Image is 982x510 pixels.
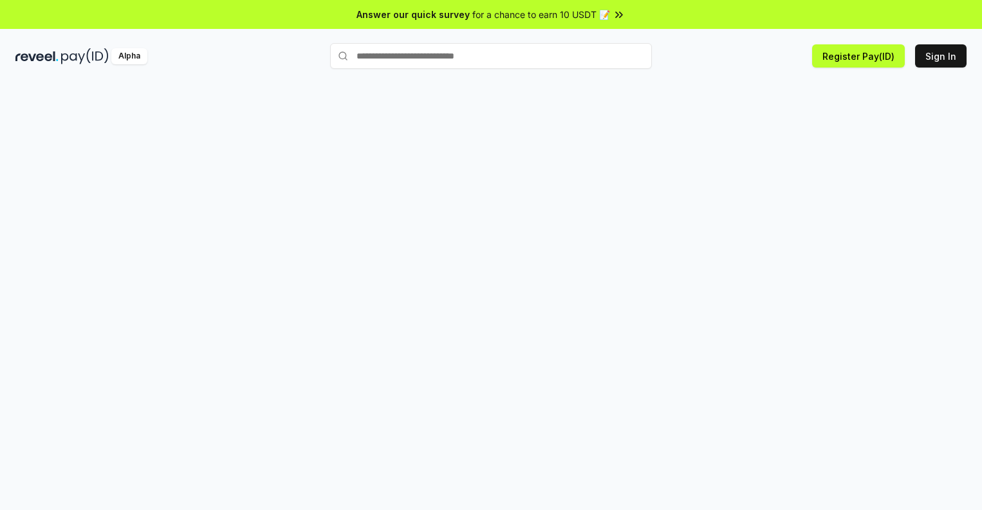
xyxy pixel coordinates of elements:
[111,48,147,64] div: Alpha
[915,44,967,68] button: Sign In
[812,44,905,68] button: Register Pay(ID)
[472,8,610,21] span: for a chance to earn 10 USDT 📝
[15,48,59,64] img: reveel_dark
[357,8,470,21] span: Answer our quick survey
[61,48,109,64] img: pay_id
